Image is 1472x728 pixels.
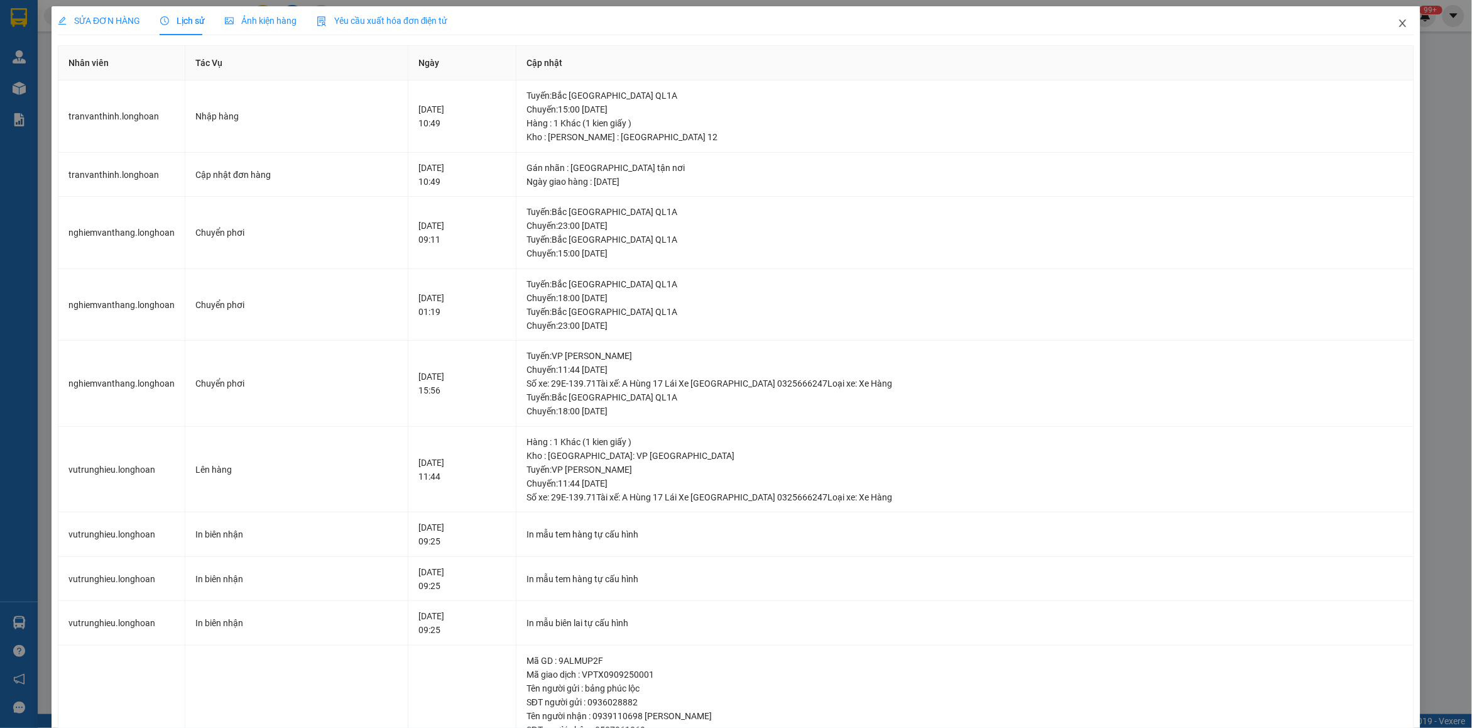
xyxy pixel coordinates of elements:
div: Chuyển phơi [195,298,398,312]
span: SỬA ĐƠN HÀNG [58,16,140,26]
div: Tên người gửi : bảng phúc lộc [526,681,1404,695]
div: Gán nhãn : [GEOGRAPHIC_DATA] tận nơi [526,161,1404,175]
th: Cập nhật [516,46,1414,80]
div: Lên hàng [195,463,398,477]
div: Hàng : 1 Khác (1 kien giấy ) [526,116,1404,130]
div: [DATE] 09:25 [418,609,506,637]
div: [DATE] 10:49 [418,161,506,189]
div: Tên người nhận : 0939110698 [PERSON_NAME] [526,709,1404,723]
td: vutrunghieu.longhoan [58,601,185,646]
span: Yêu cầu xuất hóa đơn điện tử [317,16,448,26]
div: In mẫu tem hàng tự cấu hình [526,527,1404,541]
span: Lịch sử [160,16,205,26]
div: [DATE] 15:56 [418,370,506,397]
td: nghiemvanthang.longhoan [58,197,185,269]
th: Tác Vụ [185,46,408,80]
span: clock-circle [160,16,169,25]
div: Tuyến : Bắc [GEOGRAPHIC_DATA] QL1A Chuyến: 23:00 [DATE] [526,205,1404,233]
div: [DATE] 09:25 [418,521,506,548]
button: Close [1385,6,1420,41]
div: Cập nhật đơn hàng [195,168,398,182]
td: tranvanthinh.longhoan [58,80,185,153]
div: [DATE] 09:25 [418,565,506,593]
div: Ngày giao hàng : [DATE] [526,175,1404,189]
th: Ngày [408,46,516,80]
div: Tuyến : Bắc [GEOGRAPHIC_DATA] QL1A Chuyến: 15:00 [DATE] [526,233,1404,260]
div: [DATE] 09:11 [418,219,506,246]
td: nghiemvanthang.longhoan [58,341,185,427]
div: [DATE] 11:44 [418,456,506,483]
span: edit [58,16,67,25]
th: Nhân viên [58,46,185,80]
div: In mẫu tem hàng tự cấu hình [526,572,1404,586]
div: Hàng : 1 Khác (1 kien giấy ) [526,435,1404,449]
img: icon [317,16,327,26]
div: Tuyến : Bắc [GEOGRAPHIC_DATA] QL1A Chuyến: 18:00 [DATE] [526,277,1404,305]
div: Nhập hàng [195,109,398,123]
div: [DATE] 01:19 [418,291,506,319]
div: In biên nhận [195,572,398,586]
div: Tuyến : VP [PERSON_NAME] Chuyến: 11:44 [DATE] Số xe: 29E-139.71 Tài xế: A Hùng 17 Lái Xe [GEOGRAP... [526,463,1404,504]
div: [DATE] 10:49 [418,102,506,130]
div: Kho : [GEOGRAPHIC_DATA]: VP [GEOGRAPHIC_DATA] [526,449,1404,463]
div: Mã giao dịch : VPTX0909250001 [526,668,1404,681]
div: Tuyến : Bắc [GEOGRAPHIC_DATA] QL1A Chuyến: 18:00 [DATE] [526,390,1404,418]
div: SĐT người gửi : 0936028882 [526,695,1404,709]
div: In biên nhận [195,616,398,630]
span: close [1398,18,1408,28]
div: In biên nhận [195,527,398,541]
div: Tuyến : Bắc [GEOGRAPHIC_DATA] QL1A Chuyến: 23:00 [DATE] [526,305,1404,333]
div: Mã GD : 9ALMUP2F [526,654,1404,668]
div: Chuyển phơi [195,226,398,240]
td: vutrunghieu.longhoan [58,512,185,557]
span: picture [225,16,234,25]
div: In mẫu biên lai tự cấu hình [526,616,1404,630]
div: Tuyến : Bắc [GEOGRAPHIC_DATA] QL1A Chuyến: 15:00 [DATE] [526,89,1404,116]
td: nghiemvanthang.longhoan [58,269,185,341]
div: Chuyển phơi [195,377,398,390]
td: vutrunghieu.longhoan [58,427,185,513]
div: Tuyến : VP [PERSON_NAME] Chuyến: 11:44 [DATE] Số xe: 29E-139.71 Tài xế: A Hùng 17 Lái Xe [GEOGRAP... [526,349,1404,390]
td: tranvanthinh.longhoan [58,153,185,197]
td: vutrunghieu.longhoan [58,557,185,602]
div: Kho : [PERSON_NAME] : [GEOGRAPHIC_DATA] 12 [526,130,1404,144]
span: Ảnh kiện hàng [225,16,297,26]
